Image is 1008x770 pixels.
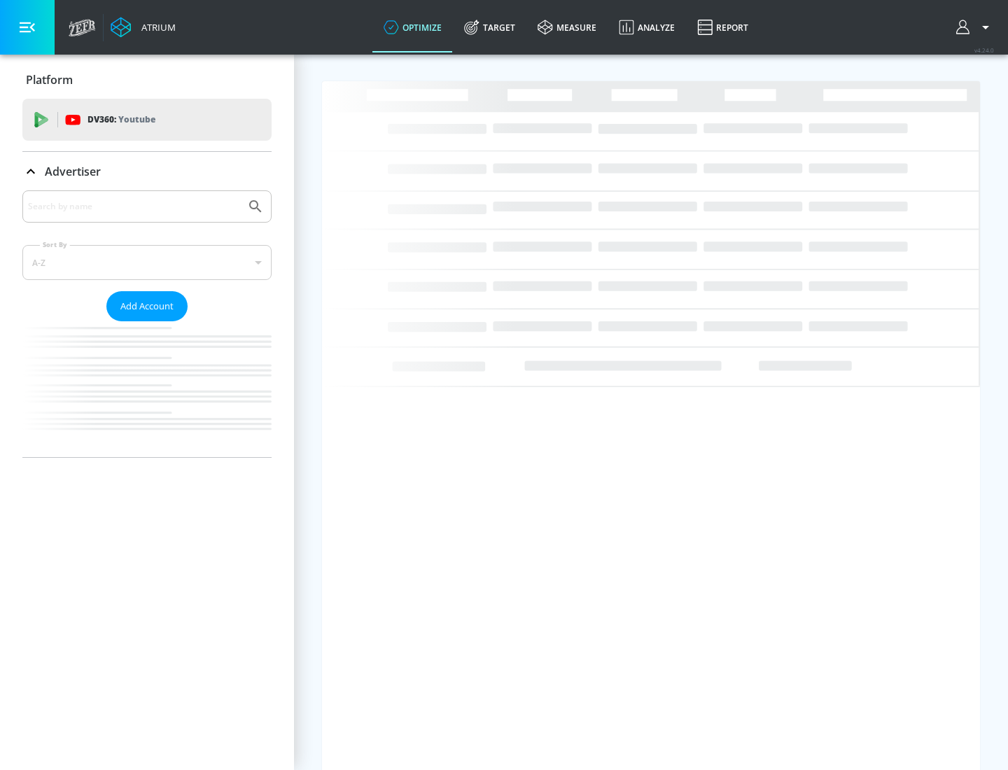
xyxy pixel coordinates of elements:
label: Sort By [40,240,70,249]
p: DV360: [87,112,155,127]
a: Analyze [608,2,686,52]
p: Youtube [118,112,155,127]
a: Report [686,2,759,52]
span: Add Account [120,298,174,314]
div: Advertiser [22,152,272,191]
button: Add Account [106,291,188,321]
p: Advertiser [45,164,101,179]
div: Platform [22,60,272,99]
a: optimize [372,2,453,52]
div: A-Z [22,245,272,280]
p: Platform [26,72,73,87]
span: v 4.24.0 [974,46,994,54]
nav: list of Advertiser [22,321,272,457]
div: DV360: Youtube [22,99,272,141]
div: Advertiser [22,190,272,457]
a: Target [453,2,526,52]
div: Atrium [136,21,176,34]
a: Atrium [111,17,176,38]
a: measure [526,2,608,52]
input: Search by name [28,197,240,216]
